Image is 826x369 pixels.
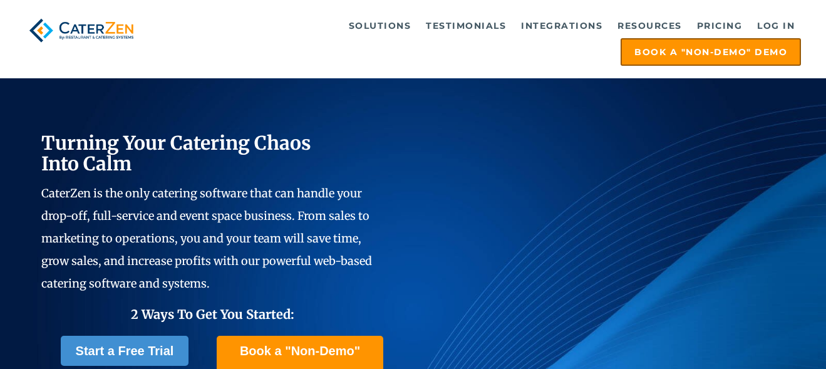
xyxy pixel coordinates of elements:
[751,13,801,38] a: Log in
[25,13,138,48] img: caterzen
[420,13,512,38] a: Testimonials
[41,131,311,175] span: Turning Your Catering Chaos Into Calm
[515,13,609,38] a: Integrations
[715,320,812,355] iframe: Help widget launcher
[611,13,688,38] a: Resources
[343,13,418,38] a: Solutions
[621,38,801,66] a: Book a "Non-Demo" Demo
[41,186,372,291] span: CaterZen is the only catering software that can handle your drop-off, full-service and event spac...
[157,13,801,66] div: Navigation Menu
[131,306,294,322] span: 2 Ways To Get You Started:
[61,336,189,366] a: Start a Free Trial
[691,13,749,38] a: Pricing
